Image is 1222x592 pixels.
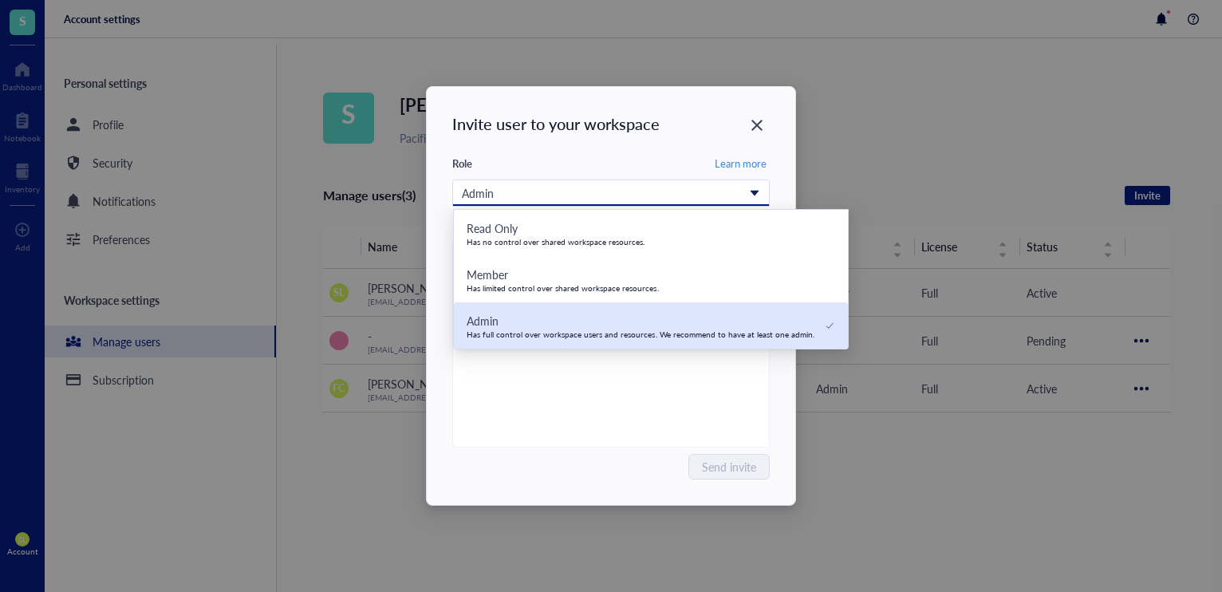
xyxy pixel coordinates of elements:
[452,112,770,135] div: Invite user to your workspace
[715,156,767,171] span: Learn more
[452,156,472,171] div: Role
[712,154,770,173] button: Learn more
[467,283,659,293] div: Has limited control over shared workspace resources.
[744,116,770,135] span: Close
[467,237,645,247] div: Has no control over shared workspace resources.
[467,330,814,339] div: Has full control over workspace users and resources. We recommend to have at least one admin.
[688,454,770,480] button: Send invite
[467,266,508,283] div: Member
[467,219,518,237] div: Read Only
[462,184,743,202] div: Admin
[744,112,770,138] button: Close
[467,312,814,330] div: Admin
[452,219,482,234] div: Emails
